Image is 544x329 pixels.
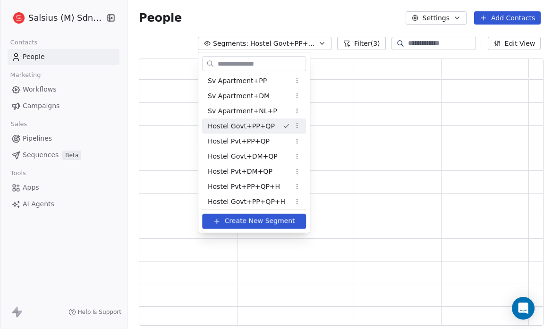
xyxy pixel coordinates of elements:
button: Create New Segment [202,214,306,229]
span: Sv Apartment+PP [208,76,267,85]
span: Hostel Pvt+PP+QP [208,136,270,146]
span: Hostel Govt+PP+QP+H [208,196,285,206]
span: Hostel Govt+PP+QP [208,121,275,131]
span: Sv Apartment+DM [208,91,270,101]
span: Sv Apartment+NL+P [208,106,277,116]
span: Hostel Pvt+PP+QP+H [208,181,280,191]
span: Hostel Govt+DM+QP [208,151,278,161]
span: Create New Segment [225,216,295,226]
span: Hostel Pvt+DM+QP [208,166,272,176]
